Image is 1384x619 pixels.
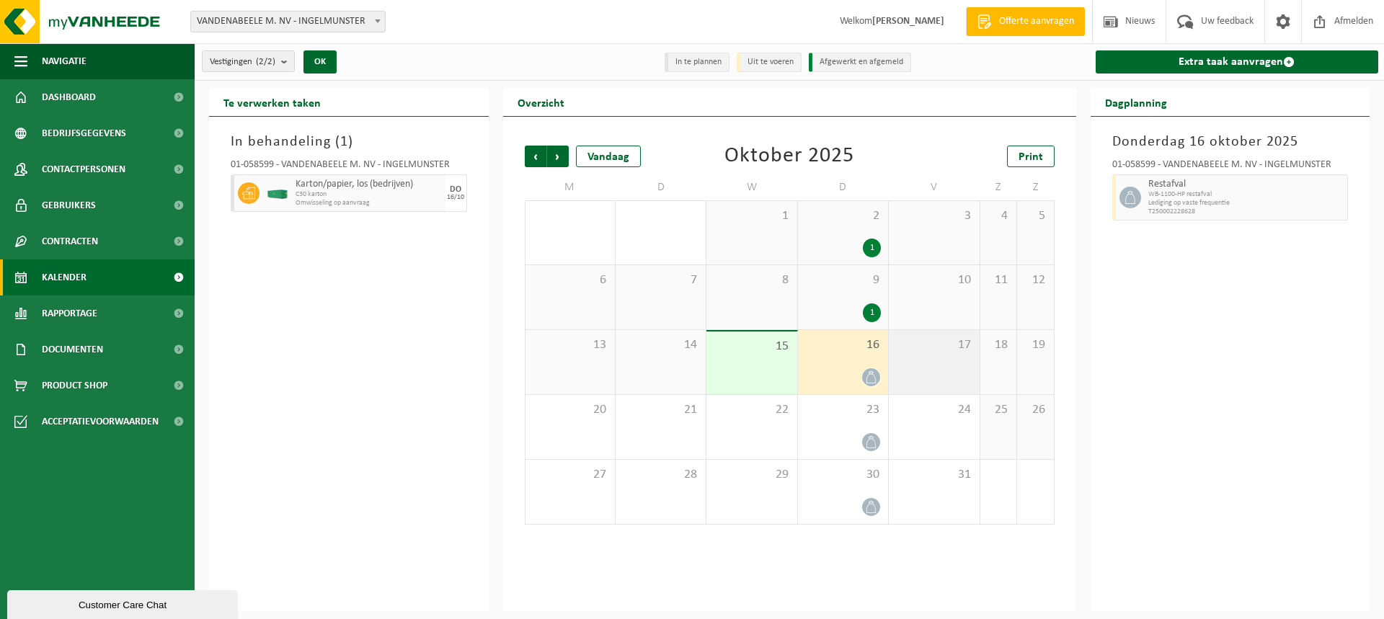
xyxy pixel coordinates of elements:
[256,57,275,66] count: (2/2)
[503,88,579,116] h2: Overzicht
[1007,146,1055,167] a: Print
[988,272,1009,288] span: 11
[1017,174,1054,200] td: Z
[42,79,96,115] span: Dashboard
[525,174,616,200] td: M
[42,115,126,151] span: Bedrijfsgegevens
[231,131,467,153] h3: In behandeling ( )
[1148,208,1344,216] span: T250002228628
[7,587,241,619] iframe: chat widget
[805,337,881,353] span: 16
[896,337,972,353] span: 17
[1148,179,1344,190] span: Restafval
[809,53,911,72] li: Afgewerkt en afgemeld
[863,303,881,322] div: 1
[623,467,698,483] span: 28
[966,7,1085,36] a: Offerte aanvragen
[296,179,442,190] span: Karton/papier, los (bedrijven)
[616,174,706,200] td: D
[210,51,275,73] span: Vestigingen
[872,16,944,27] strong: [PERSON_NAME]
[1019,151,1043,163] span: Print
[724,146,854,167] div: Oktober 2025
[988,402,1009,418] span: 25
[714,339,789,355] span: 15
[533,272,608,288] span: 6
[42,187,96,223] span: Gebruikers
[889,174,980,200] td: V
[42,259,86,295] span: Kalender
[1112,160,1349,174] div: 01-058599 - VANDENABEELE M. NV - INGELMUNSTER
[863,239,881,257] div: 1
[623,337,698,353] span: 14
[1112,131,1349,153] h3: Donderdag 16 oktober 2025
[896,402,972,418] span: 24
[623,402,698,418] span: 21
[980,174,1017,200] td: Z
[714,208,789,224] span: 1
[1024,402,1046,418] span: 26
[209,88,335,116] h2: Te verwerken taken
[1148,190,1344,199] span: WB-1100-HP restafval
[995,14,1078,29] span: Offerte aanvragen
[798,174,889,200] td: D
[231,160,467,174] div: 01-058599 - VANDENABEELE M. NV - INGELMUNSTER
[576,146,641,167] div: Vandaag
[525,146,546,167] span: Vorige
[547,146,569,167] span: Volgende
[450,185,461,194] div: DO
[303,50,337,74] button: OK
[42,43,86,79] span: Navigatie
[805,467,881,483] span: 30
[665,53,729,72] li: In te plannen
[533,467,608,483] span: 27
[805,272,881,288] span: 9
[988,337,1009,353] span: 18
[896,467,972,483] span: 31
[42,368,107,404] span: Product Shop
[42,331,103,368] span: Documenten
[623,272,698,288] span: 7
[42,295,97,331] span: Rapportage
[533,402,608,418] span: 20
[190,11,386,32] span: VANDENABEELE M. NV - INGELMUNSTER
[1024,337,1046,353] span: 19
[1091,88,1181,116] h2: Dagplanning
[42,404,159,440] span: Acceptatievoorwaarden
[1024,208,1046,224] span: 5
[805,402,881,418] span: 23
[896,208,972,224] span: 3
[42,151,125,187] span: Contactpersonen
[988,208,1009,224] span: 4
[714,272,789,288] span: 8
[296,190,442,199] span: C30 karton
[447,194,464,201] div: 16/10
[202,50,295,72] button: Vestigingen(2/2)
[267,188,288,199] img: HK-XC-30-GN-00
[191,12,385,32] span: VANDENABEELE M. NV - INGELMUNSTER
[706,174,797,200] td: W
[737,53,802,72] li: Uit te voeren
[42,223,98,259] span: Contracten
[296,199,442,208] span: Omwisseling op aanvraag
[1024,272,1046,288] span: 12
[896,272,972,288] span: 10
[340,135,348,149] span: 1
[714,402,789,418] span: 22
[1148,199,1344,208] span: Lediging op vaste frequentie
[533,337,608,353] span: 13
[805,208,881,224] span: 2
[714,467,789,483] span: 29
[1096,50,1379,74] a: Extra taak aanvragen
